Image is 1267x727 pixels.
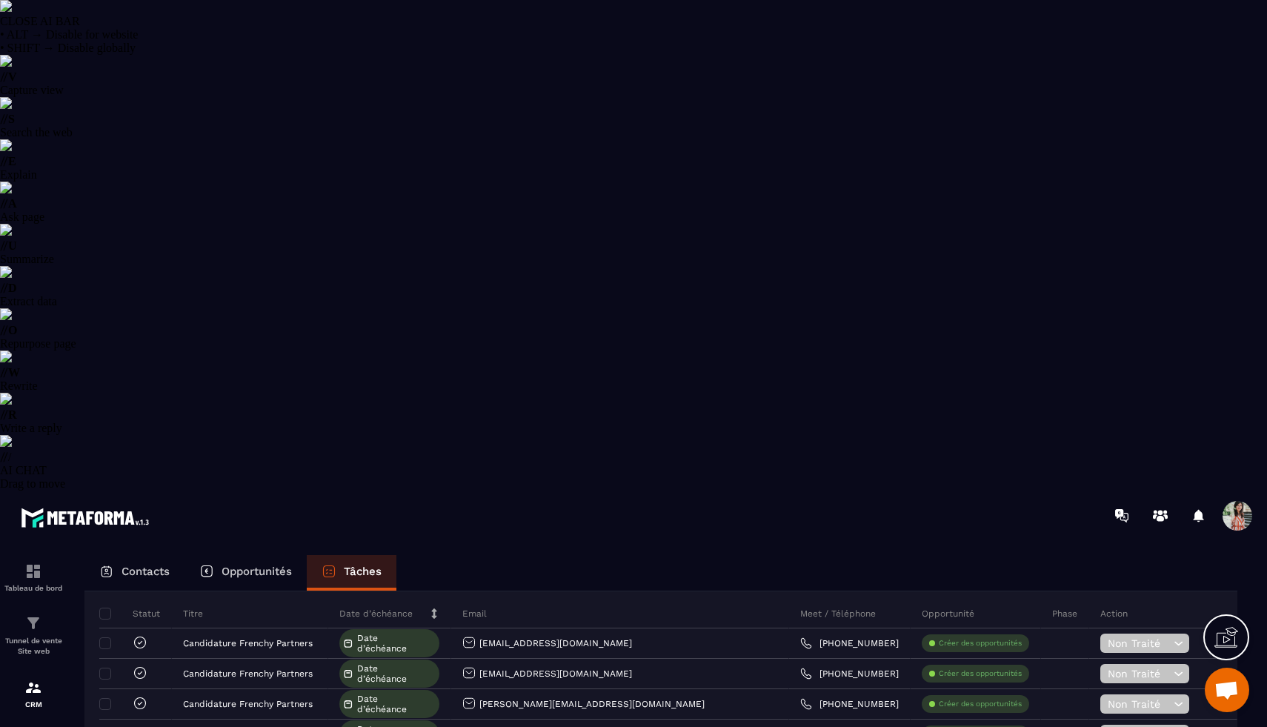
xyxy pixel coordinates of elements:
a: [PHONE_NUMBER] [800,698,899,710]
p: Tableau de bord [4,584,63,592]
a: Opportunités [184,555,307,591]
a: [PHONE_NUMBER] [800,668,899,680]
p: Action [1100,608,1128,620]
a: formationformationCRM [4,668,63,720]
p: Candidature Frenchy Partners [183,668,313,679]
a: Contacts [84,555,184,591]
div: Ouvrir le chat [1205,668,1249,712]
p: Créer des opportunités [939,668,1022,679]
img: formation [24,614,42,632]
p: Créer des opportunités [939,638,1022,648]
p: Tunnel de vente Site web [4,636,63,657]
p: Titre [183,608,203,620]
span: Date d’échéance [357,633,436,654]
p: Contacts [122,565,170,578]
p: Opportunité [922,608,974,620]
p: Créer des opportunités [939,699,1022,709]
span: Non Traité [1108,637,1170,649]
p: Phase [1052,608,1077,620]
img: logo [21,504,154,531]
a: Tâches [307,555,396,591]
a: [PHONE_NUMBER] [800,637,899,649]
a: formationformationTableau de bord [4,551,63,603]
p: Candidature Frenchy Partners [183,638,313,648]
span: Date d’échéance [357,694,436,714]
p: Email [462,608,487,620]
span: Date d’échéance [357,663,436,684]
p: Date d’échéance [339,608,413,620]
span: Non Traité [1108,698,1170,710]
p: Candidature Frenchy Partners [183,699,313,709]
p: Opportunités [222,565,292,578]
p: Statut [103,608,160,620]
p: Tâches [344,565,382,578]
p: Meet / Téléphone [800,608,876,620]
img: formation [24,562,42,580]
p: CRM [4,700,63,708]
img: formation [24,679,42,697]
span: Non Traité [1108,668,1170,680]
a: formationformationTunnel de vente Site web [4,603,63,668]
